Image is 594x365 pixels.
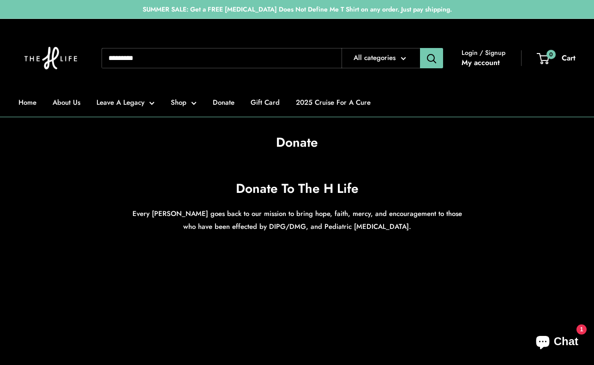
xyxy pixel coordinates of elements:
inbox-online-store-chat: Shopify online store chat [528,328,587,358]
a: 0 Cart [538,51,576,65]
a: About Us [53,96,80,109]
h1: Donate [276,133,318,152]
a: Home [18,96,36,109]
span: 0 [546,49,556,59]
input: Search... [102,48,342,68]
span: Cart [562,53,576,63]
h2: Donate To The H Life [131,180,463,198]
a: Leave A Legacy [96,96,155,109]
a: Gift Card [251,96,280,109]
a: 2025 Cruise For A Cure [296,96,371,109]
span: Login / Signup [462,47,505,59]
a: Shop [171,96,197,109]
img: The H Life [18,28,83,88]
a: My account [462,56,500,70]
button: Search [420,48,443,68]
p: Every [PERSON_NAME] goes back to our mission to bring hope, faith, mercy, and encouragement to th... [131,207,463,233]
a: Donate [213,96,234,109]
